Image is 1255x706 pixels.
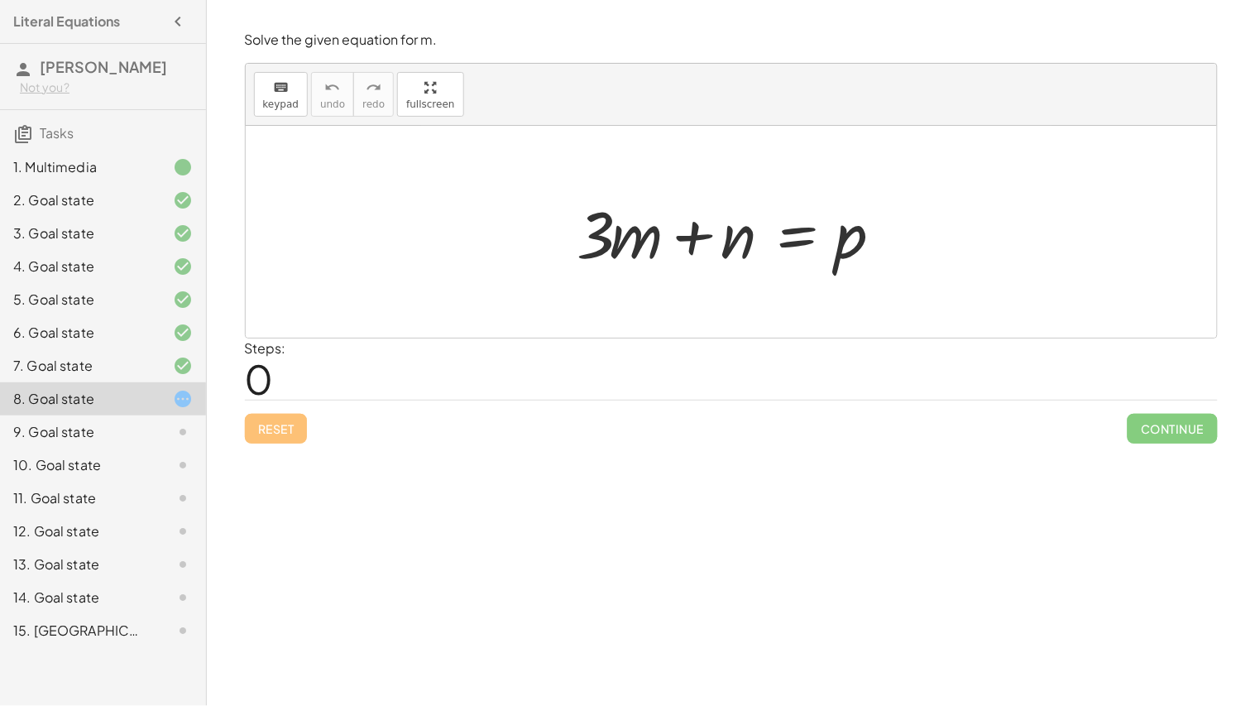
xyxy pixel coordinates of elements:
[263,98,299,110] span: keypad
[366,78,381,98] i: redo
[13,12,120,31] h4: Literal Equations
[13,455,146,475] div: 10. Goal state
[362,98,385,110] span: redo
[13,422,146,442] div: 9. Goal state
[173,555,193,574] i: Task not started.
[13,521,146,541] div: 12. Goal state
[311,72,354,117] button: undoundo
[406,98,454,110] span: fullscreen
[13,555,146,574] div: 13. Goal state
[245,353,274,404] span: 0
[13,223,146,243] div: 3. Goal state
[13,588,146,608] div: 14. Goal state
[173,455,193,475] i: Task not started.
[353,72,394,117] button: redoredo
[245,339,286,357] label: Steps:
[173,621,193,641] i: Task not started.
[13,356,146,376] div: 7. Goal state
[13,157,146,177] div: 1. Multimedia
[13,488,146,508] div: 11. Goal state
[13,257,146,276] div: 4. Goal state
[320,98,345,110] span: undo
[173,588,193,608] i: Task not started.
[13,290,146,310] div: 5. Goal state
[20,79,193,96] div: Not you?
[173,290,193,310] i: Task finished and correct.
[173,190,193,210] i: Task finished and correct.
[397,72,463,117] button: fullscreen
[13,190,146,210] div: 2. Goal state
[173,389,193,409] i: Task started.
[13,621,146,641] div: 15. [GEOGRAPHIC_DATA]
[13,389,146,409] div: 8. Goal state
[40,124,74,142] span: Tasks
[273,78,289,98] i: keyboard
[173,488,193,508] i: Task not started.
[325,78,341,98] i: undo
[254,72,309,117] button: keyboardkeypad
[173,223,193,243] i: Task finished and correct.
[173,157,193,177] i: Task finished.
[173,422,193,442] i: Task not started.
[173,257,193,276] i: Task finished and correct.
[13,323,146,343] div: 6. Goal state
[245,31,1218,50] p: Solve the given equation for m.
[173,521,193,541] i: Task not started.
[173,323,193,343] i: Task finished and correct.
[40,57,167,76] span: [PERSON_NAME]
[173,356,193,376] i: Task finished and correct.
